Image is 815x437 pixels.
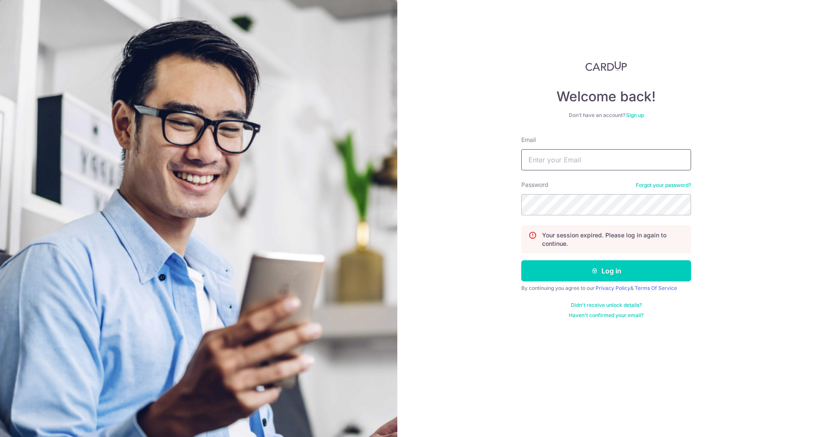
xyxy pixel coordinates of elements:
[521,285,691,292] div: By continuing you agree to our &
[521,149,691,170] input: Enter your Email
[596,285,630,291] a: Privacy Policy
[569,312,644,319] a: Haven't confirmed your email?
[636,182,691,189] a: Forgot your password?
[585,61,627,71] img: CardUp Logo
[521,136,536,144] label: Email
[635,285,677,291] a: Terms Of Service
[521,112,691,119] div: Don’t have an account?
[571,302,642,309] a: Didn't receive unlock details?
[626,112,644,118] a: Sign up
[521,181,548,189] label: Password
[542,231,684,248] p: Your session expired. Please log in again to continue.
[521,260,691,281] button: Log in
[521,88,691,105] h4: Welcome back!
